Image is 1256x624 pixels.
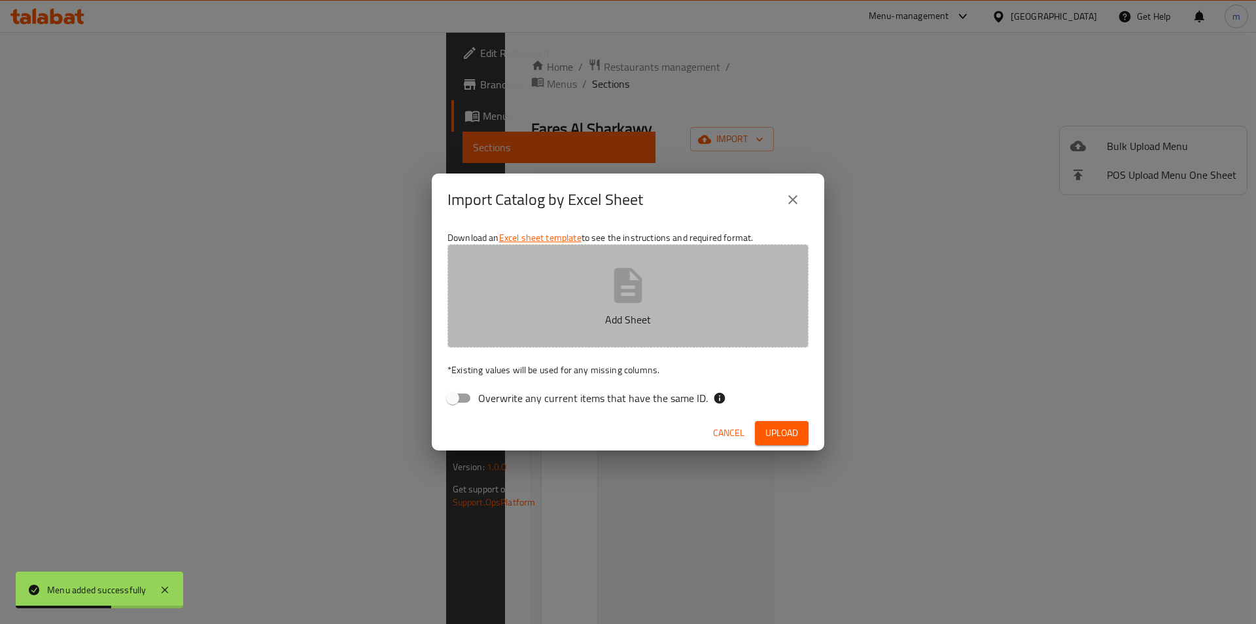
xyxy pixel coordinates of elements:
[777,184,809,215] button: close
[708,421,750,445] button: Cancel
[713,392,726,405] svg: If the overwrite option isn't selected, then the items that match an existing ID will be ignored ...
[447,189,643,210] h2: Import Catalog by Excel Sheet
[755,421,809,445] button: Upload
[713,425,744,441] span: Cancel
[478,390,708,406] span: Overwrite any current items that have the same ID.
[468,312,788,327] p: Add Sheet
[47,583,147,597] div: Menu added successfully
[447,363,809,376] p: Existing values will be used for any missing columns.
[499,229,582,246] a: Excel sheet template
[432,226,824,416] div: Download an to see the instructions and required format.
[447,244,809,348] button: Add Sheet
[765,425,798,441] span: Upload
